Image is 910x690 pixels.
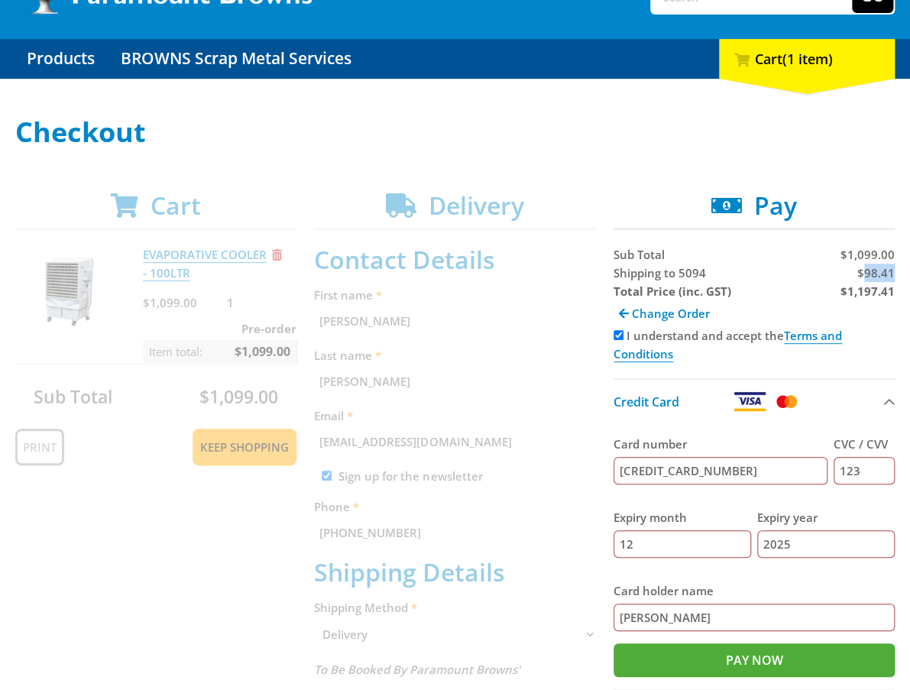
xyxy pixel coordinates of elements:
[614,530,751,558] input: MM
[614,378,895,423] button: Credit Card
[614,328,842,362] label: I understand and accept the
[840,283,895,299] strong: $1,197.41
[840,247,895,262] span: $1,099.00
[109,39,363,79] a: Go to the BROWNS Scrap Metal Services page
[614,283,731,299] strong: Total Price (inc. GST)
[614,394,679,410] span: Credit Card
[614,508,751,526] label: Expiry month
[15,39,106,79] a: Go to the Products page
[719,39,895,79] div: Cart
[614,581,895,600] label: Card holder name
[857,265,895,280] span: $98.41
[614,330,623,340] input: Please accept the terms and conditions.
[614,300,715,326] a: Change Order
[757,530,895,558] input: YY
[757,508,895,526] label: Expiry year
[782,50,833,68] span: (1 item)
[614,247,665,262] span: Sub Total
[15,117,895,147] h1: Checkout
[754,189,797,222] span: Pay
[834,435,895,453] label: CVC / CVV
[733,392,766,411] img: Visa
[632,306,710,321] span: Change Order
[614,643,895,677] input: Pay Now
[773,392,800,411] img: Mastercard
[614,435,827,453] label: Card number
[614,265,706,280] span: Shipping to 5094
